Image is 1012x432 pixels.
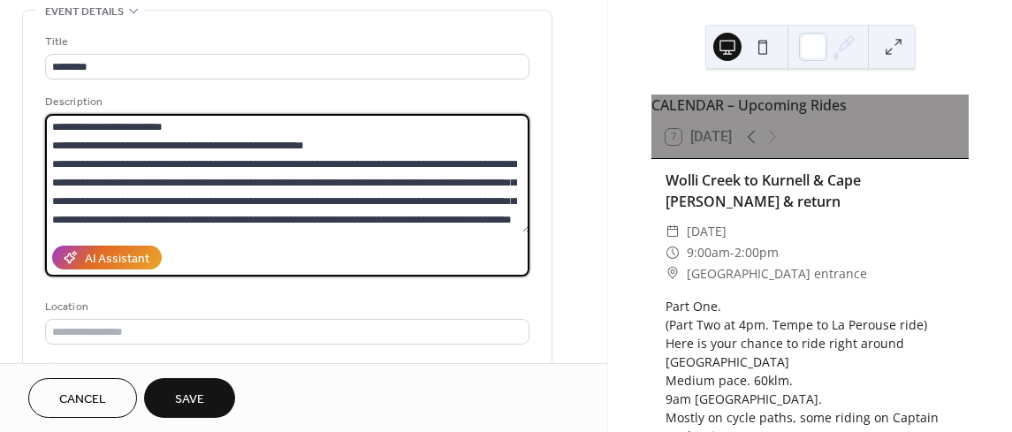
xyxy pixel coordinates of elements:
div: Wolli Creek to Kurnell & Cape [PERSON_NAME] & return [666,170,955,212]
div: Description [45,93,526,111]
span: Event details [45,3,124,21]
button: Save [144,378,235,418]
div: ​ [666,242,680,263]
span: Save [175,390,204,409]
div: AI Assistant [85,250,149,269]
span: 2:00pm [734,242,779,263]
span: Link to Google Maps [66,360,164,378]
div: CALENDAR – Upcoming Rides [651,95,969,116]
div: Location [45,298,526,316]
button: AI Assistant [52,246,162,269]
div: Title [45,33,526,51]
button: Cancel [28,378,137,418]
div: ​ [666,221,680,242]
span: [DATE] [687,221,727,242]
span: - [730,242,734,263]
span: [GEOGRAPHIC_DATA] entrance [687,263,867,284]
div: ​ [666,263,680,284]
span: Cancel [59,390,106,409]
span: 9:00am [687,242,730,263]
